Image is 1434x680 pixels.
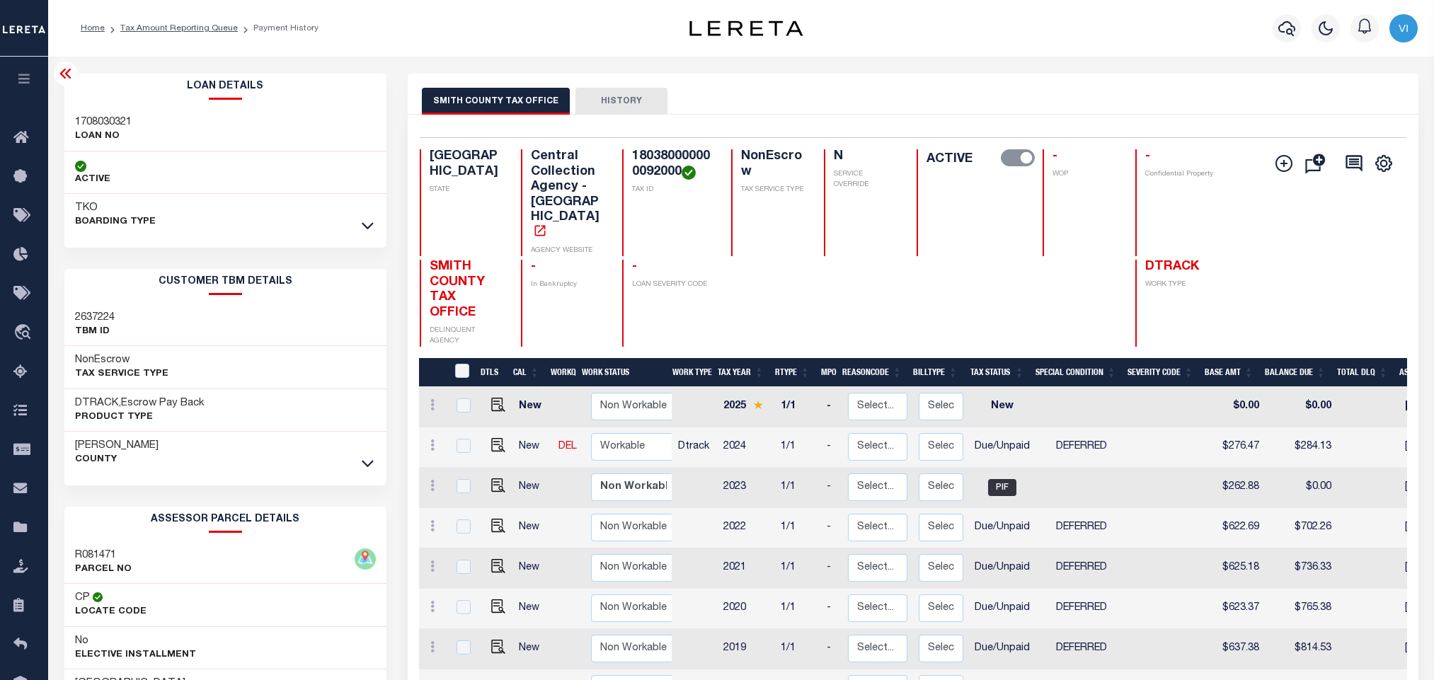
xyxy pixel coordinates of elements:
td: 1/1 [775,387,821,427]
h2: CUSTOMER TBM DETAILS [64,269,387,295]
button: SMITH COUNTY TAX OFFICE [422,88,570,115]
td: 1/1 [775,468,821,508]
td: Dtrack [672,427,718,468]
td: Due/Unpaid [969,427,1036,468]
th: Special Condition: activate to sort column ascending [1030,358,1122,387]
td: New [513,589,553,629]
h4: 180380000000092000 [632,149,715,180]
td: $0.00 [1265,468,1337,508]
td: $814.53 [1265,629,1337,669]
th: RType: activate to sort column ascending [769,358,815,387]
h4: NonEscrow [741,149,807,180]
td: 2019 [718,629,775,669]
p: WOP [1052,169,1118,180]
th: &nbsp; [446,358,475,387]
td: 2020 [718,589,775,629]
p: Product Type [75,410,205,425]
img: Star.svg [753,400,763,410]
td: $736.33 [1265,548,1337,589]
th: DTLS [475,358,507,387]
p: County [75,453,159,467]
a: Home [81,24,105,33]
td: 2022 [718,508,775,548]
span: DTRACK [1145,260,1199,273]
td: $262.88 [1205,468,1265,508]
td: $0.00 [1205,387,1265,427]
td: $765.38 [1265,589,1337,629]
span: - [531,260,536,273]
td: 2025 [718,387,775,427]
span: - [632,260,637,273]
a: DEL [558,442,577,451]
span: DEFERRED [1056,643,1107,653]
span: - [1145,150,1150,163]
p: STATE [430,185,504,195]
td: $702.26 [1265,508,1337,548]
h2: Loan Details [64,74,387,100]
td: 2023 [718,468,775,508]
th: ReasonCode: activate to sort column ascending [837,358,907,387]
h4: [GEOGRAPHIC_DATA] [430,149,504,180]
td: - [821,508,842,548]
th: Tax Year: activate to sort column ascending [712,358,769,387]
td: $0.00 [1265,387,1337,427]
span: DEFERRED [1056,603,1107,613]
td: - [821,629,842,669]
th: &nbsp;&nbsp;&nbsp;&nbsp;&nbsp;&nbsp;&nbsp;&nbsp;&nbsp;&nbsp; [419,358,446,387]
p: In Bankruptcy [531,280,605,290]
h2: ASSESSOR PARCEL DETAILS [64,507,387,533]
p: Tax Service Type [75,367,168,381]
th: Total DLQ: activate to sort column ascending [1331,358,1394,387]
p: TAX SERVICE TYPE [741,185,807,195]
td: New [513,508,553,548]
p: BOARDING TYPE [75,215,156,229]
h3: DTRACK,Escrow Pay Back [75,396,205,410]
th: Tax Status: activate to sort column ascending [963,358,1030,387]
h3: [PERSON_NAME] [75,439,159,453]
i: travel_explore [13,324,36,342]
img: logo-dark.svg [689,21,803,36]
td: - [821,589,842,629]
td: 1/1 [775,427,821,468]
td: 1/1 [775,629,821,669]
th: CAL: activate to sort column ascending [507,358,545,387]
td: - [821,548,842,589]
h3: No [75,634,88,648]
td: 1/1 [775,508,821,548]
p: Elective Installment [75,648,196,662]
th: Base Amt: activate to sort column ascending [1199,358,1259,387]
td: - [821,468,842,508]
p: ACTIVE [75,173,110,187]
td: $623.37 [1205,589,1265,629]
span: SMITH COUNTY TAX OFFICE [430,260,485,319]
th: WorkQ [545,358,576,387]
td: New [969,387,1036,427]
h3: R081471 [75,548,132,563]
td: New [513,468,553,508]
span: DEFERRED [1056,442,1107,451]
p: Confidential Property [1145,169,1220,180]
td: 1/1 [775,589,821,629]
td: - [821,387,842,427]
button: HISTORY [575,88,667,115]
h3: NonEscrow [75,353,168,367]
p: SERVICE OVERRIDE [834,169,900,190]
th: Work Type [667,358,712,387]
a: Tax Amount Reporting Queue [120,24,238,33]
td: Due/Unpaid [969,548,1036,589]
p: DELINQUENT AGENCY [430,325,504,347]
p: Locate Code [75,605,147,619]
td: New [513,427,553,468]
h4: Central Collection Agency - [GEOGRAPHIC_DATA] [531,149,605,241]
th: Work Status [576,358,672,387]
li: Payment History [238,22,319,35]
span: PIF [988,479,1016,496]
span: - [1052,150,1057,163]
h3: TKO [75,201,156,215]
p: AGENCY WEBSITE [531,246,605,256]
td: 2021 [718,548,775,589]
th: MPO [815,358,837,387]
p: PARCEL NO [75,563,132,577]
td: $622.69 [1205,508,1265,548]
td: New [513,629,553,669]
